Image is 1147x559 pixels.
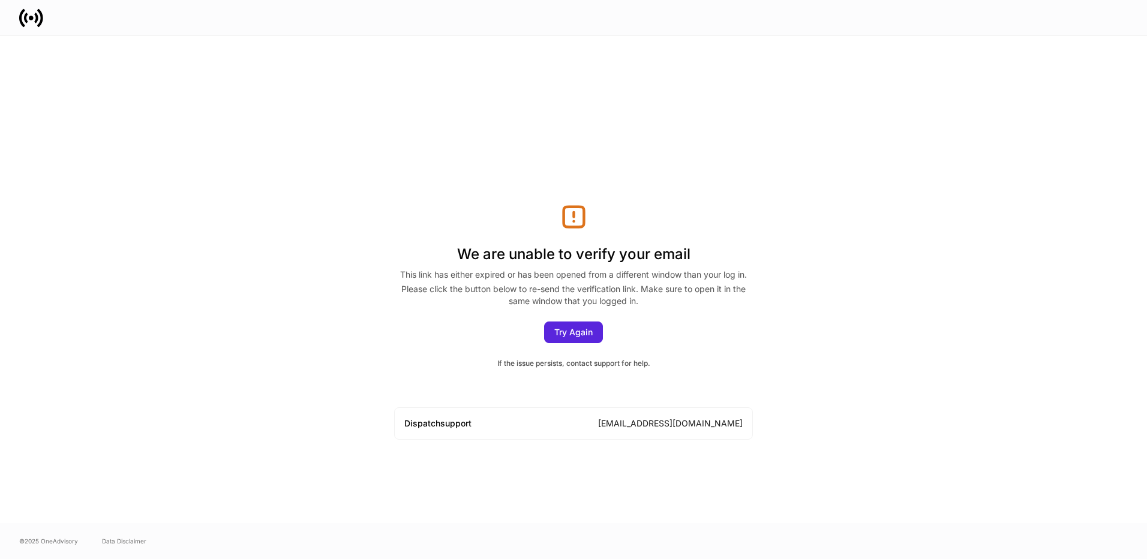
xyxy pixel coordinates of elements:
a: Data Disclaimer [102,536,146,546]
div: Please click the button below to re-send the verification link. Make sure to open it in the same ... [394,283,753,307]
div: Dispatch support [404,417,472,429]
a: [EMAIL_ADDRESS][DOMAIN_NAME] [598,418,743,428]
div: This link has either expired or has been opened from a different window than your log in. [394,269,753,283]
h1: We are unable to verify your email [394,230,753,269]
div: If the issue persists, contact support for help. [394,357,753,369]
span: © 2025 OneAdvisory [19,536,78,546]
button: Try Again [544,321,603,343]
div: Try Again [554,328,593,336]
